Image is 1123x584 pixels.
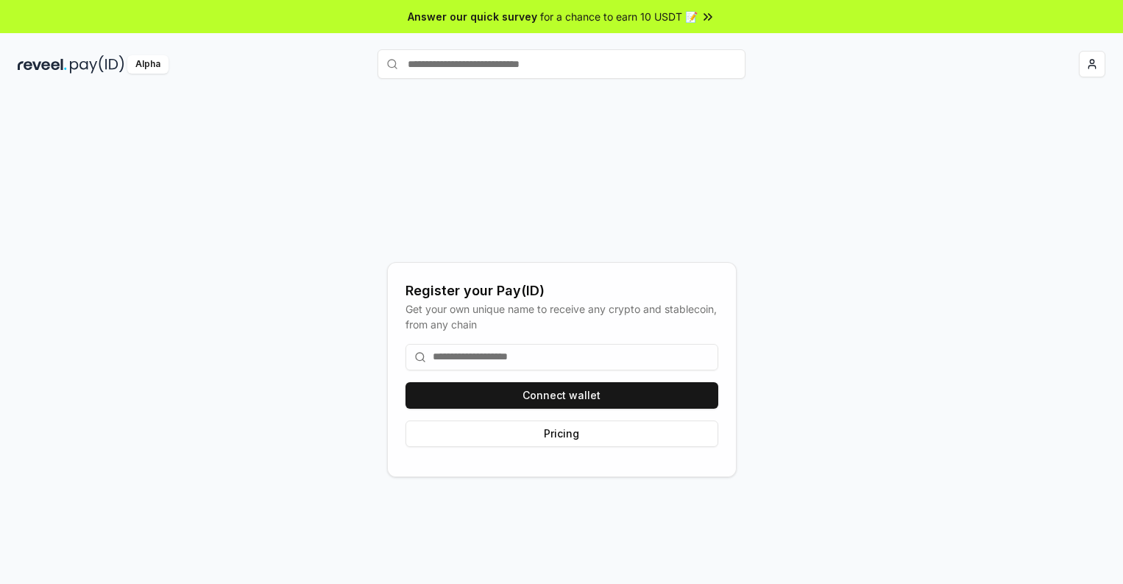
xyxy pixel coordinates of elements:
div: Register your Pay(ID) [405,281,718,301]
img: reveel_dark [18,55,67,74]
button: Pricing [405,421,718,447]
button: Connect wallet [405,382,718,409]
div: Get your own unique name to receive any crypto and stablecoin, from any chain [405,301,718,332]
span: Answer our quick survey [408,9,537,24]
img: pay_id [70,55,124,74]
div: Alpha [127,55,169,74]
span: for a chance to earn 10 USDT 📝 [540,9,698,24]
